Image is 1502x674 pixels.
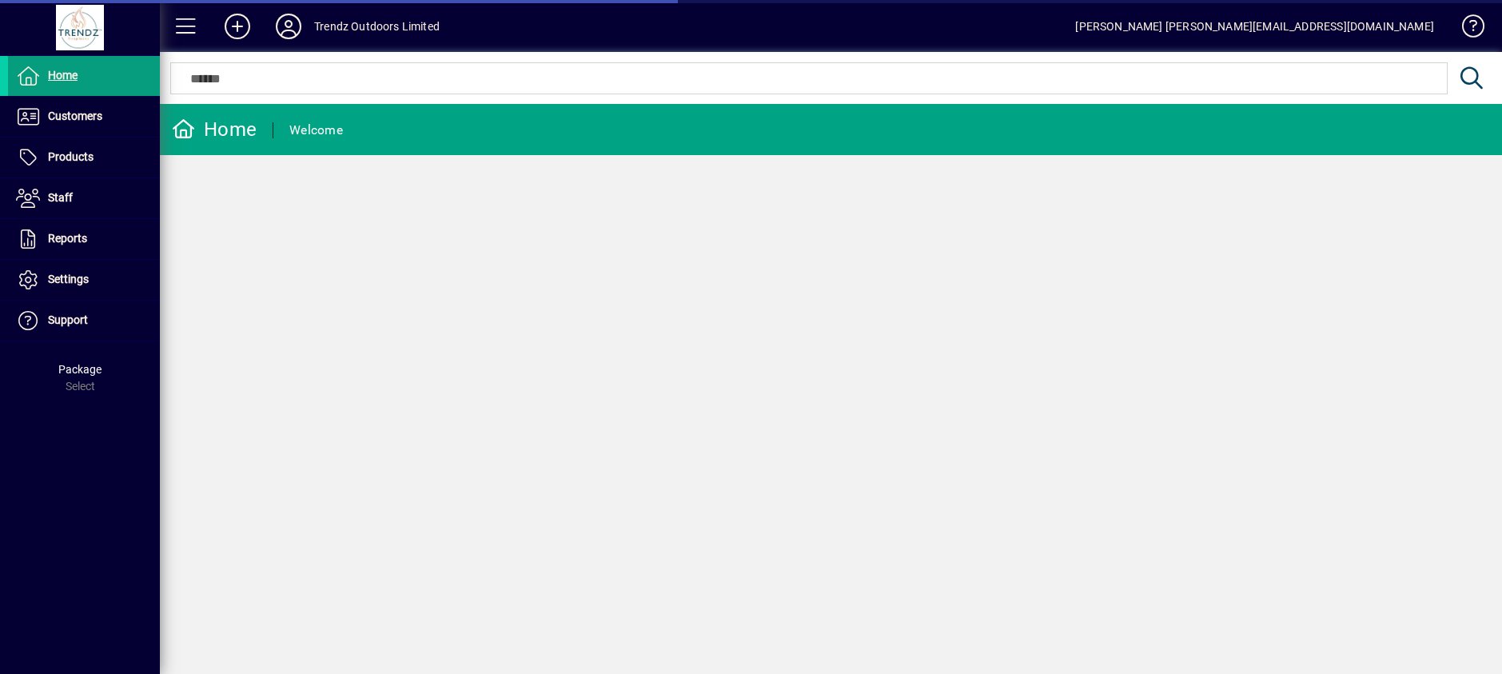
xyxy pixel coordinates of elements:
span: Package [58,363,102,376]
a: Staff [8,178,160,218]
a: Knowledge Base [1450,3,1482,55]
div: Welcome [289,118,343,143]
a: Settings [8,260,160,300]
div: Home [172,117,257,142]
a: Support [8,301,160,341]
button: Profile [263,12,314,41]
button: Add [212,12,263,41]
span: Settings [48,273,89,285]
span: Home [48,69,78,82]
span: Reports [48,232,87,245]
a: Reports [8,219,160,259]
span: Support [48,313,88,326]
span: Staff [48,191,73,204]
a: Products [8,138,160,177]
div: [PERSON_NAME] [PERSON_NAME][EMAIL_ADDRESS][DOMAIN_NAME] [1075,14,1434,39]
div: Trendz Outdoors Limited [314,14,440,39]
span: Customers [48,110,102,122]
a: Customers [8,97,160,137]
span: Products [48,150,94,163]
